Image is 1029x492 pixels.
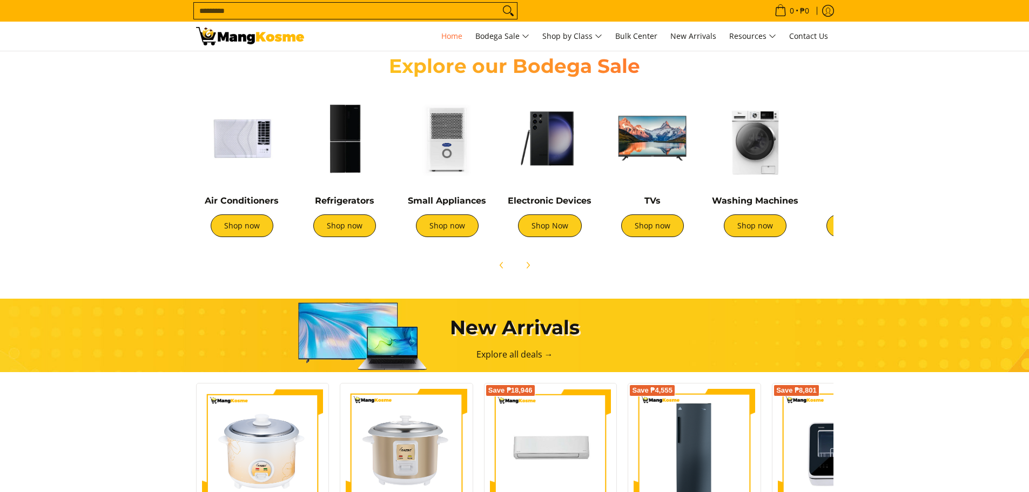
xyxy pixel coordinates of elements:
span: Save ₱8,801 [776,387,817,394]
span: Resources [729,30,776,43]
button: Previous [490,253,514,277]
img: Refrigerators [299,92,391,184]
a: Bulk Center [610,22,663,51]
img: Washing Machines [709,92,801,184]
button: Next [516,253,540,277]
a: Electronic Devices [508,196,591,206]
a: Air Conditioners [205,196,279,206]
a: Refrigerators [315,196,374,206]
span: Bodega Sale [475,30,529,43]
span: • [771,5,812,17]
img: Cookers [812,92,904,184]
span: 0 [788,7,796,15]
a: TVs [644,196,661,206]
span: Contact Us [789,31,828,41]
img: Mang Kosme: Your Home Appliances Warehouse Sale Partner! [196,27,304,45]
nav: Main Menu [315,22,833,51]
img: Electronic Devices [504,92,596,184]
a: Small Appliances [408,196,486,206]
a: Home [436,22,468,51]
span: Save ₱4,555 [632,387,672,394]
a: Shop now [724,214,786,237]
a: New Arrivals [665,22,722,51]
span: Save ₱18,946 [488,387,533,394]
span: New Arrivals [670,31,716,41]
a: Explore all deals → [476,348,553,360]
a: Washing Machines [712,196,798,206]
span: Shop by Class [542,30,602,43]
button: Search [500,3,517,19]
a: Shop Now [518,214,582,237]
img: TVs [607,92,698,184]
a: Shop now [211,214,273,237]
a: Shop now [313,214,376,237]
img: Small Appliances [401,92,493,184]
a: Contact Us [784,22,833,51]
span: ₱0 [798,7,811,15]
h2: Explore our Bodega Sale [358,54,671,78]
a: Bodega Sale [470,22,535,51]
img: Air Conditioners [196,92,288,184]
a: Shop now [416,214,479,237]
a: Resources [724,22,782,51]
span: Home [441,31,462,41]
a: Shop now [621,214,684,237]
span: Bulk Center [615,31,657,41]
a: Shop now [826,214,889,237]
a: Shop by Class [537,22,608,51]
